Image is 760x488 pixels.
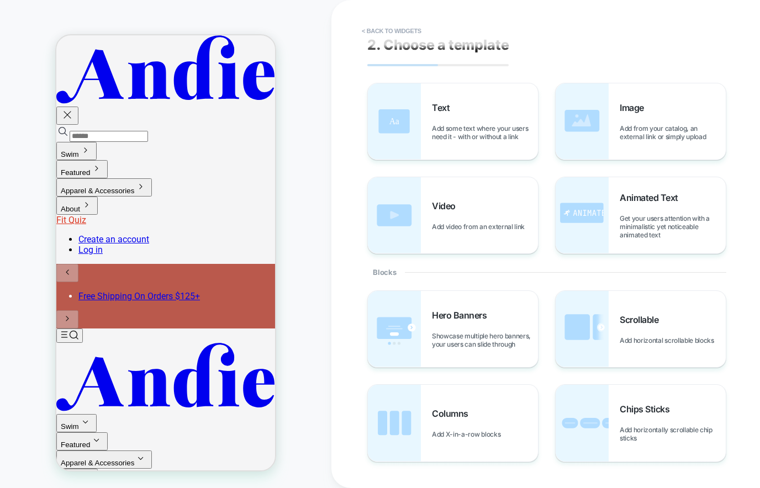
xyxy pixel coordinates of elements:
[620,192,684,203] span: Animated Text
[4,115,23,123] span: Swim
[620,336,720,344] span: Add horizontal scrollable blocks
[367,36,509,53] span: 2. Choose a template
[620,426,726,442] span: Add horizontally scrollable chip sticks
[22,209,46,220] a: Log in
[432,222,530,231] span: Add video from an external link
[432,102,455,113] span: Text
[4,133,34,141] span: Featured
[356,22,427,40] button: < Back to widgets
[4,423,78,432] span: Apparel & Accessories
[620,102,650,113] span: Image
[620,214,726,239] span: Get your users attention with a minimalistic yet noticeable animated text
[620,124,726,141] span: Add from your catalog, an external link or simply upload
[367,254,726,290] div: Blocks
[620,314,664,325] span: Scrollable
[432,408,474,419] span: Columns
[4,405,34,413] span: Featured
[432,200,461,211] span: Video
[22,256,144,266] a: Free Shipping on Orders $175+
[620,404,675,415] span: Chips Sticks
[432,124,538,141] span: Add some text where your users need it - with or without a link
[4,387,23,395] span: Swim
[22,199,93,209] a: Create an account
[4,151,78,160] span: Apparel & Accessories
[432,430,506,438] span: Add X-in-a-row blocks
[432,332,538,348] span: Showcase multiple hero banners, your users can slide through
[22,256,223,266] li: Slide 1 of 1
[432,310,492,321] span: Hero Banners
[4,169,24,178] span: About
